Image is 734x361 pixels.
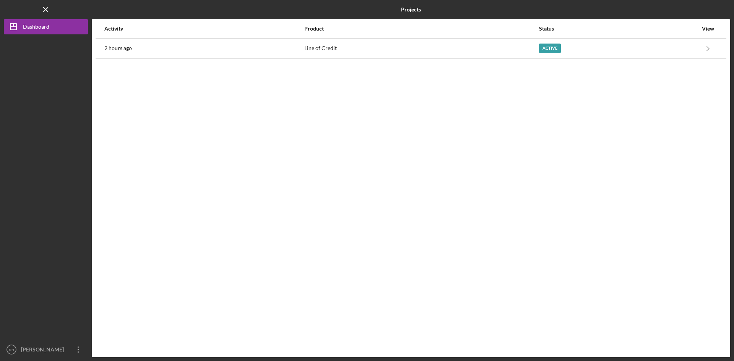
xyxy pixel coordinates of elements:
[304,39,539,58] div: Line of Credit
[19,342,69,359] div: [PERSON_NAME]
[4,19,88,34] button: Dashboard
[539,44,561,53] div: Active
[9,348,14,352] text: RH
[304,26,539,32] div: Product
[23,19,49,36] div: Dashboard
[539,26,698,32] div: Status
[104,26,304,32] div: Activity
[698,26,718,32] div: View
[401,6,421,13] b: Projects
[104,45,132,51] time: 2025-09-02 22:36
[4,342,88,357] button: RH[PERSON_NAME]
